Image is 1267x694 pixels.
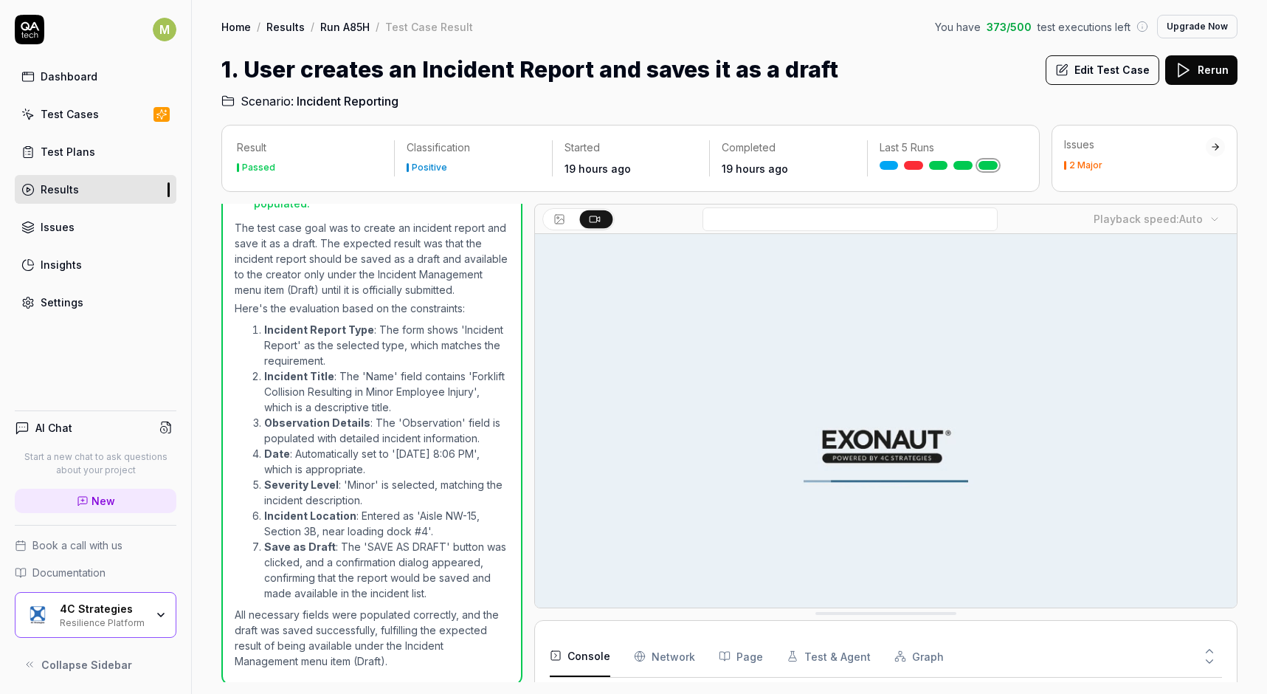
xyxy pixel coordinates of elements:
button: 4C Strategies Logo4C StrategiesResilience Platform [15,592,176,638]
a: Results [266,19,305,34]
div: Test Cases [41,106,99,122]
div: / [311,19,314,34]
span: Documentation [32,565,106,580]
div: Insights [41,257,82,272]
div: Resilience Platform [60,616,145,628]
button: Upgrade Now [1157,15,1237,38]
span: Collapse Sidebar [41,657,132,673]
p: Result [237,140,382,155]
div: / [376,19,379,34]
a: Dashboard [15,62,176,91]
span: M [153,18,176,41]
span: New [92,493,115,509]
strong: Observation Details [264,416,370,429]
button: Collapse Sidebar [15,650,176,679]
div: Issues [41,219,75,235]
p: Completed [722,140,855,155]
div: Test Plans [41,144,95,159]
p: All necessary fields were populated correctly, and the draft was saved successfully, fulfilling t... [235,607,509,669]
button: Edit Test Case [1046,55,1159,85]
a: Insights [15,250,176,279]
button: Page [719,636,763,677]
a: Settings [15,288,176,317]
li: : 'Minor' is selected, matching the incident description. [264,477,509,508]
a: Documentation [15,565,176,580]
div: Passed [242,163,275,172]
a: Book a call with us [15,537,176,553]
img: 4C Strategies Logo [24,602,51,628]
a: Scenario:Incident Reporting [221,92,398,110]
button: Test & Agent [787,636,871,677]
div: / [257,19,260,34]
a: Issues [15,213,176,241]
button: Graph [894,636,944,677]
li: : The 'Name' field contains 'Forklift Collision Resulting in Minor Employee Injury', which is a d... [264,368,509,415]
div: Issues [1064,137,1206,152]
a: Results [15,175,176,204]
strong: Date [264,447,290,460]
span: Incident Reporting [297,92,398,110]
a: Test Cases [15,100,176,128]
span: Book a call with us [32,537,122,553]
time: 19 hours ago [565,162,631,175]
li: : The form shows 'Incident Report' as the selected type, which matches the requirement. [264,322,509,368]
p: Start a new chat to ask questions about your project [15,450,176,477]
button: Console [550,636,610,677]
li: : Entered as 'Aisle NW-15, Section 3B, near loading dock #4'. [264,508,509,539]
p: Last 5 Runs [880,140,1012,155]
strong: Severity Level [264,478,339,491]
div: Results [41,182,79,197]
strong: Incident Report Type [264,323,374,336]
strong: Incident Location [264,509,356,522]
div: Playback speed: [1094,211,1203,227]
a: Test Plans [15,137,176,166]
strong: Incident Title [264,370,334,382]
p: The test case goal was to create an incident report and save it as a draft. The expected result w... [235,220,509,298]
div: 4C Strategies [60,602,145,616]
h4: AI Chat [35,420,72,436]
button: M [153,15,176,44]
span: 373 / 500 [987,19,1032,35]
p: Classification [407,140,539,155]
div: Settings [41,295,83,310]
button: Rerun [1165,55,1237,85]
a: Home [221,19,251,34]
span: Scenario: [238,92,294,110]
button: Network [634,636,695,677]
time: 19 hours ago [722,162,788,175]
strong: Save as Draft [264,540,336,553]
li: : Automatically set to '[DATE] 8:06 PM', which is appropriate. [264,446,509,477]
span: test executions left [1038,19,1130,35]
span: You have [935,19,981,35]
a: New [15,489,176,513]
h1: 1. User creates an Incident Report and saves it as a draft [221,53,838,86]
a: Run A85H [320,19,370,34]
p: Here's the evaluation based on the constraints: [235,300,509,316]
div: 2 Major [1069,161,1102,170]
div: Test Case Result [385,19,473,34]
li: : The 'Observation' field is populated with detailed incident information. [264,415,509,446]
div: Positive [412,163,447,172]
div: Dashboard [41,69,97,84]
p: Started [565,140,697,155]
li: : The 'SAVE AS DRAFT' button was clicked, and a confirmation dialog appeared, confirming that the... [264,539,509,601]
